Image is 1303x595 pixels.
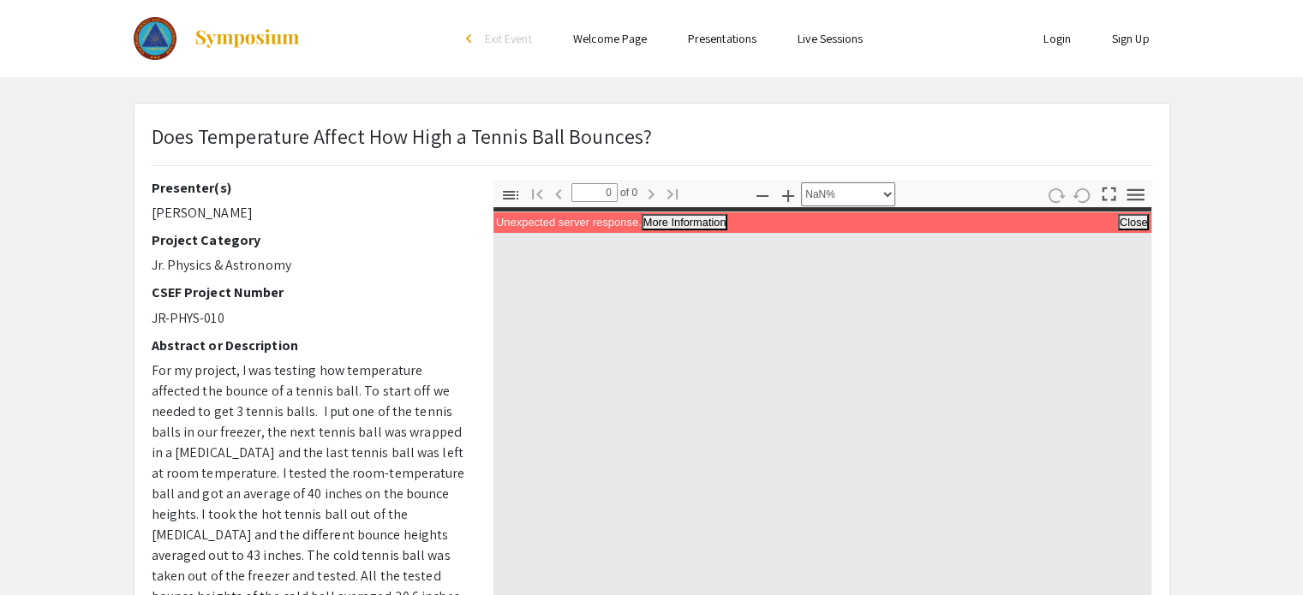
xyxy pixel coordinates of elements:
[571,183,618,202] input: Page
[466,33,476,44] div: arrow_back_ios
[801,182,895,206] select: Zoom
[573,31,647,46] a: Welcome Page
[152,121,653,152] p: Does Temperature Affect How High a Tennis Ball Bounces?
[485,31,532,46] span: Exit Event
[134,17,177,60] img: The 2023 Colorado Science & Engineering Fair
[748,182,777,207] button: Zoom Out
[152,255,468,276] p: Jr. Physics & Astronomy
[496,182,525,207] button: Toggle Sidebar
[152,337,468,354] h2: Abstract or Description
[152,203,468,223] p: [PERSON_NAME]
[152,308,468,329] p: JR-PHYS-010
[1043,31,1071,46] a: Login
[194,28,301,49] img: Symposium by ForagerOne
[152,284,468,300] h2: CSEF Project Number
[496,216,642,229] span: Unexpected server response.
[1067,182,1097,207] button: Rotate Counterclockwise
[1118,214,1150,230] button: Close
[688,31,756,46] a: Presentations
[774,182,803,207] button: Zoom In
[642,214,728,230] button: More Information
[152,180,468,196] h2: Presenter(s)
[658,181,687,205] button: Go to Last Page
[1121,182,1150,207] button: Tools
[618,183,638,202] span: of 0
[637,181,666,205] button: Next Page
[134,17,302,60] a: The 2023 Colorado Science & Engineering Fair
[544,181,573,205] button: Previous Page
[1112,31,1150,46] a: Sign Up
[523,181,552,205] button: Go to First Page
[798,31,863,46] a: Live Sessions
[1041,182,1070,207] button: Rotate Clockwise
[1094,180,1123,205] button: Switch to Presentation Mode
[152,232,468,248] h2: Project Category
